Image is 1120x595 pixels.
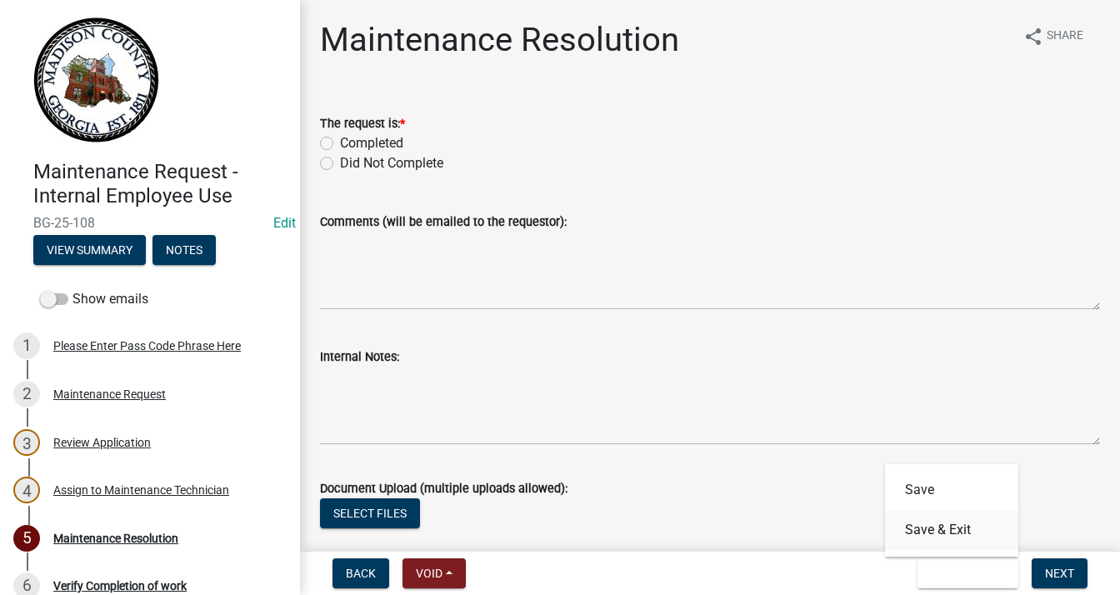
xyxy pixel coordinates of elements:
[320,498,420,528] button: Select files
[320,217,567,228] label: Comments (will be emailed to the requestor):
[33,215,267,231] span: BG-25-108
[340,133,403,153] label: Completed
[53,484,229,496] div: Assign to Maintenance Technician
[13,525,40,552] div: 5
[1032,558,1087,588] button: Next
[13,477,40,503] div: 4
[273,215,296,231] wm-modal-confirm: Edit Application Number
[320,20,679,60] h1: Maintenance Resolution
[332,558,389,588] button: Back
[320,352,399,363] label: Internal Notes:
[402,558,466,588] button: Void
[1023,27,1043,47] i: share
[53,340,241,352] div: Please Enter Pass Code Phrase Here
[320,118,405,130] label: The request is:
[885,463,1018,557] div: Save & Exit
[13,381,40,407] div: 2
[273,215,296,231] a: Edit
[13,429,40,456] div: 3
[53,437,151,448] div: Review Application
[416,567,442,580] span: Void
[917,558,1018,588] button: Save & Exit
[33,17,159,142] img: Madison County, Georgia
[885,510,1018,550] button: Save & Exit
[931,567,995,580] span: Save & Exit
[1010,20,1097,52] button: shareShare
[53,532,178,544] div: Maintenance Resolution
[33,244,146,257] wm-modal-confirm: Summary
[33,160,287,208] h4: Maintenance Request - Internal Employee Use
[53,388,166,400] div: Maintenance Request
[152,235,216,265] button: Notes
[320,483,567,495] label: Document Upload (multiple uploads allowed):
[340,153,443,173] label: Did Not Complete
[1047,27,1083,47] span: Share
[346,567,376,580] span: Back
[53,580,187,592] div: Verify Completion of work
[885,470,1018,510] button: Save
[152,244,216,257] wm-modal-confirm: Notes
[40,289,148,309] label: Show emails
[33,235,146,265] button: View Summary
[13,332,40,359] div: 1
[1045,567,1074,580] span: Next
